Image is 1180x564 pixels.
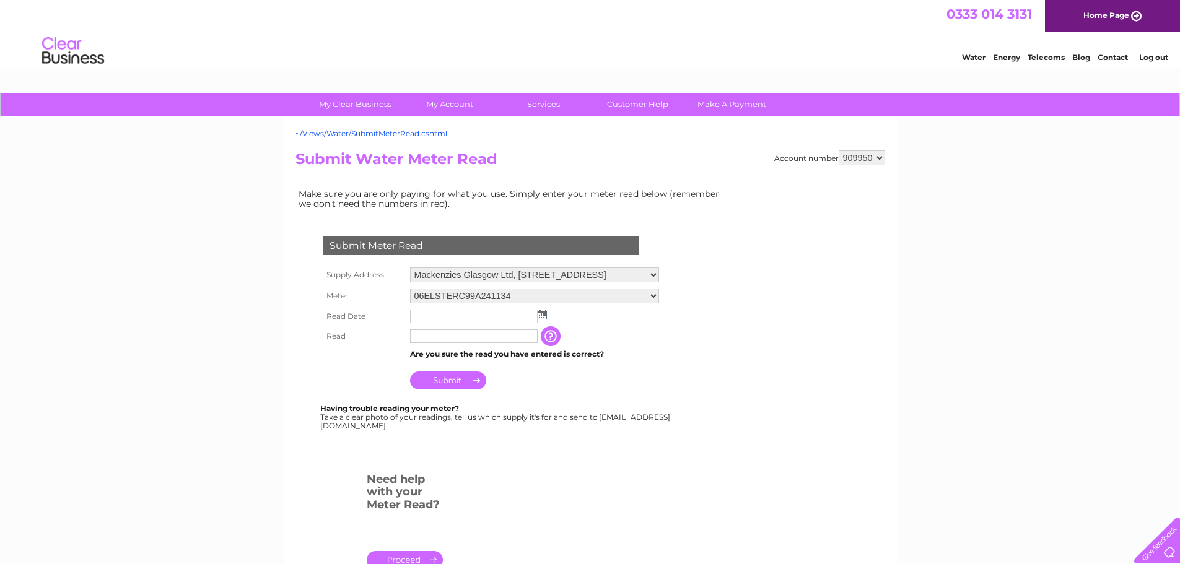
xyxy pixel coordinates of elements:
[407,346,662,362] td: Are you sure the read you have entered is correct?
[320,326,407,346] th: Read
[587,93,689,116] a: Customer Help
[962,53,986,62] a: Water
[1098,53,1128,62] a: Contact
[298,7,883,60] div: Clear Business is a trading name of Verastar Limited (registered in [GEOGRAPHIC_DATA] No. 3667643...
[320,404,459,413] b: Having trouble reading your meter?
[320,306,407,326] th: Read Date
[1028,53,1065,62] a: Telecoms
[42,32,105,70] img: logo.png
[1139,53,1168,62] a: Log out
[295,150,885,174] h2: Submit Water Meter Read
[541,326,563,346] input: Information
[320,264,407,285] th: Supply Address
[295,186,729,212] td: Make sure you are only paying for what you use. Simply enter your meter read below (remember we d...
[538,310,547,319] img: ...
[295,129,447,138] a: ~/Views/Water/SubmitMeterRead.cshtml
[304,93,406,116] a: My Clear Business
[993,53,1020,62] a: Energy
[410,371,486,389] input: Submit
[946,6,1032,22] a: 0333 014 3131
[320,285,407,306] th: Meter
[320,404,672,430] div: Take a clear photo of your readings, tell us which supply it's for and send to [EMAIL_ADDRESS][DO...
[492,93,595,116] a: Services
[398,93,500,116] a: My Account
[681,93,783,116] a: Make A Payment
[323,236,639,255] div: Submit Meter Read
[1072,53,1090,62] a: Blog
[367,471,443,518] h3: Need help with your Meter Read?
[774,150,885,165] div: Account number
